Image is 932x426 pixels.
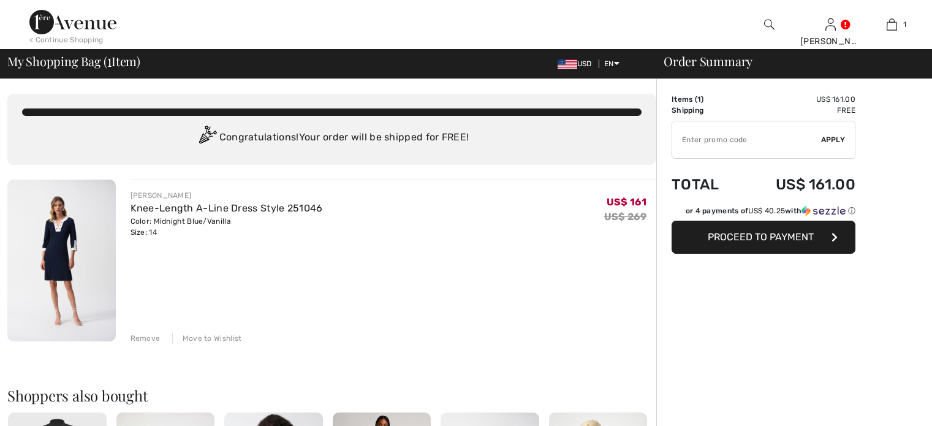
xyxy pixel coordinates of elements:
[740,105,855,116] td: Free
[131,333,161,344] div: Remove
[800,35,860,48] div: [PERSON_NAME]
[649,55,925,67] div: Order Summary
[29,34,104,45] div: < Continue Shopping
[697,95,701,104] span: 1
[825,18,836,30] a: Sign In
[764,17,775,32] img: search the website
[131,202,323,214] a: Knee-Length A-Line Dress Style 251046
[558,59,577,69] img: US Dollar
[7,388,656,403] h2: Shoppers also bought
[672,94,740,105] td: Items ( )
[131,216,323,238] div: Color: Midnight Blue/Vanilla Size: 14
[604,59,619,68] span: EN
[7,55,140,67] span: My Shopping Bag ( Item)
[862,17,922,32] a: 1
[740,94,855,105] td: US$ 161.00
[672,205,855,221] div: or 4 payments ofUS$ 40.25withSezzle Click to learn more about Sezzle
[672,121,821,158] input: Promo code
[903,19,906,30] span: 1
[195,126,219,150] img: Congratulation2.svg
[107,52,112,68] span: 1
[558,59,597,68] span: USD
[607,196,646,208] span: US$ 161
[740,164,855,205] td: US$ 161.00
[887,17,897,32] img: My Bag
[29,10,116,34] img: 1ère Avenue
[821,134,846,145] span: Apply
[172,333,242,344] div: Move to Wishlist
[131,190,323,201] div: [PERSON_NAME]
[7,180,116,341] img: Knee-Length A-Line Dress Style 251046
[686,205,855,216] div: or 4 payments of with
[672,221,855,254] button: Proceed to Payment
[604,211,646,223] s: US$ 269
[672,105,740,116] td: Shipping
[825,17,836,32] img: My Info
[22,126,642,150] div: Congratulations! Your order will be shipped for FREE!
[672,164,740,205] td: Total
[708,231,814,243] span: Proceed to Payment
[801,205,846,216] img: Sezzle
[748,207,785,215] span: US$ 40.25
